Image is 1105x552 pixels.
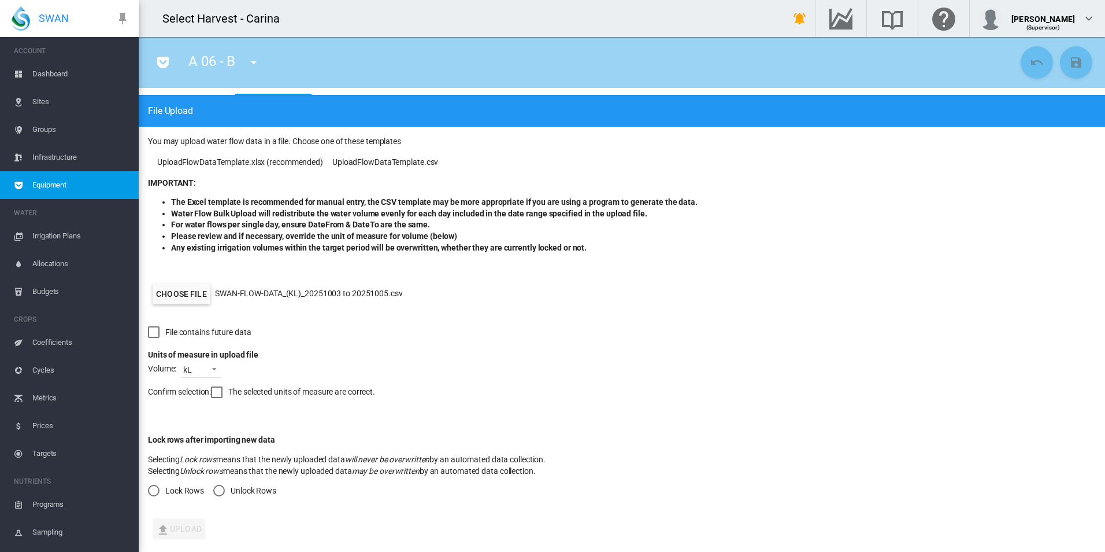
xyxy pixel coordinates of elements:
[171,208,1096,220] li: Water Flow Bulk Upload will redistribute the water volume evenly for each day included in the dat...
[157,157,323,168] a: UploadFlowDataTemplate.xlsx (recommended)
[148,378,1096,416] div: Confirm selection: The selected units of measure are correct.
[1030,56,1044,69] md-icon: icon-undo
[32,88,129,116] span: Sites
[332,157,457,168] a: UploadFlowDataTemplate.csv
[32,356,129,384] span: Cycles
[14,42,129,60] span: ACCOUNT
[788,7,811,30] button: icon-bell-ring
[171,197,1096,208] li: The Excel template is recommended for manual entry, the CSV template may be more appropriate if y...
[171,219,1096,231] li: For water flows per single day, ensure DateFrom & DateTo are the same.
[148,455,546,464] span: Selecting means that the newly uploaded data by an automated data collection.
[32,250,129,278] span: Allocations
[32,278,129,306] span: Budgets
[1026,24,1060,31] span: (Supervisor)
[148,178,1096,254] div: IMPORTANT:
[148,136,1096,148] div: You may upload water flow data in a file. Choose one of these templates
[148,350,258,359] b: Units of measure in upload file
[148,326,251,338] md-checkbox: File contains future data
[151,51,175,74] button: icon-pocket
[793,12,807,25] md-icon: icon-bell-ring
[148,363,182,375] span: Volume:
[1069,56,1083,69] md-icon: icon-content-save
[14,204,129,222] span: WATER
[183,365,192,374] div: kL
[32,412,129,440] span: Prices
[1011,9,1075,20] div: [PERSON_NAME]
[878,12,906,25] md-icon: Search the knowledge base
[32,143,129,171] span: Infrastructure
[148,105,193,117] span: File Upload
[32,518,129,546] span: Sampling
[171,231,1096,242] li: Please review and if necessary, override the unit of measure for volume (below)
[32,329,129,356] span: Coefficients
[352,466,420,476] em: may be overwritten
[180,455,216,464] em: Lock rows
[165,327,251,338] div: File contains future data
[171,242,1096,254] li: Any existing irrigation volumes within the target period will be overwritten, whether they are cu...
[827,12,855,25] md-icon: Go to the Data Hub
[32,60,129,88] span: Dashboard
[153,518,205,539] button: icon-uploadUpload
[213,485,276,496] md-radio-button: Unlock Rows
[1060,46,1092,79] button: Save Changes
[116,12,129,25] md-icon: icon-pin
[153,284,210,304] label: Choose file
[180,466,223,476] em: Unlock rows
[345,455,430,464] em: will never be overwritten
[148,485,204,496] md-radio-button: Lock Rows
[1082,12,1096,25] md-icon: icon-chevron-down
[215,288,403,300] div: SWAN-FLOW-DATA_(KL)_20251003 to 20251005.csv
[162,10,290,27] div: Select Harvest - Carina
[14,472,129,491] span: NUTRIENTS
[242,51,265,74] button: icon-menu-down
[32,440,129,468] span: Targets
[148,466,536,476] span: Selecting means that the newly uploaded data by an automated data collection.
[148,435,275,444] span: Lock rows after importing new data
[188,53,235,69] span: A 06 - B
[12,6,30,31] img: SWAN-Landscape-Logo-Colour-drop.png
[247,56,261,69] md-icon: icon-menu-down
[32,384,129,412] span: Metrics
[39,11,69,25] span: SWAN
[1021,46,1053,79] button: Cancel Changes
[32,171,129,199] span: Equipment
[930,12,958,25] md-icon: Click here for help
[156,56,170,69] md-icon: icon-pocket
[979,7,1002,30] img: profile.jpg
[32,491,129,518] span: Programs
[32,116,129,143] span: Groups
[156,523,170,537] md-icon: icon-upload
[32,222,129,250] span: Irrigation Plans
[14,310,129,329] span: CROPS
